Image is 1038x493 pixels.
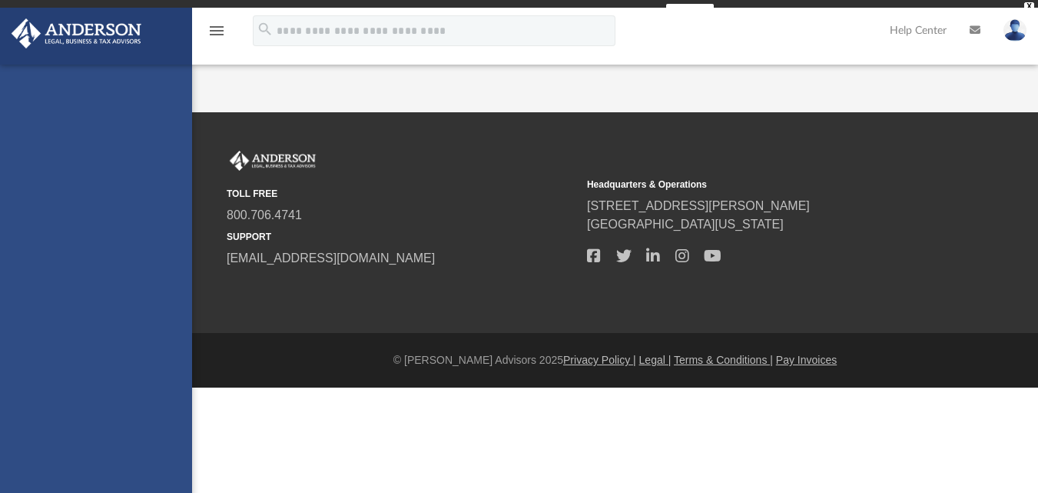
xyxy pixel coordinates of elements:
img: Anderson Advisors Platinum Portal [227,151,319,171]
a: Terms & Conditions | [674,354,773,366]
small: TOLL FREE [227,187,576,201]
small: SUPPORT [227,230,576,244]
a: [GEOGRAPHIC_DATA][US_STATE] [587,218,784,231]
a: 800.706.4741 [227,208,302,222]
i: search [257,21,274,38]
a: Pay Invoices [776,354,837,366]
img: User Pic [1003,19,1026,42]
a: [EMAIL_ADDRESS][DOMAIN_NAME] [227,251,435,265]
small: Headquarters & Operations [587,178,937,192]
a: survey [666,4,714,22]
img: Anderson Advisors Platinum Portal [7,18,146,48]
a: menu [207,29,226,40]
div: Get a chance to win 6 months of Platinum for free just by filling out this [324,4,660,22]
a: Privacy Policy | [563,354,636,366]
a: [STREET_ADDRESS][PERSON_NAME] [587,199,810,212]
i: menu [207,22,226,40]
div: close [1024,2,1034,12]
div: © [PERSON_NAME] Advisors 2025 [192,352,1038,368]
a: Legal | [639,354,672,366]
